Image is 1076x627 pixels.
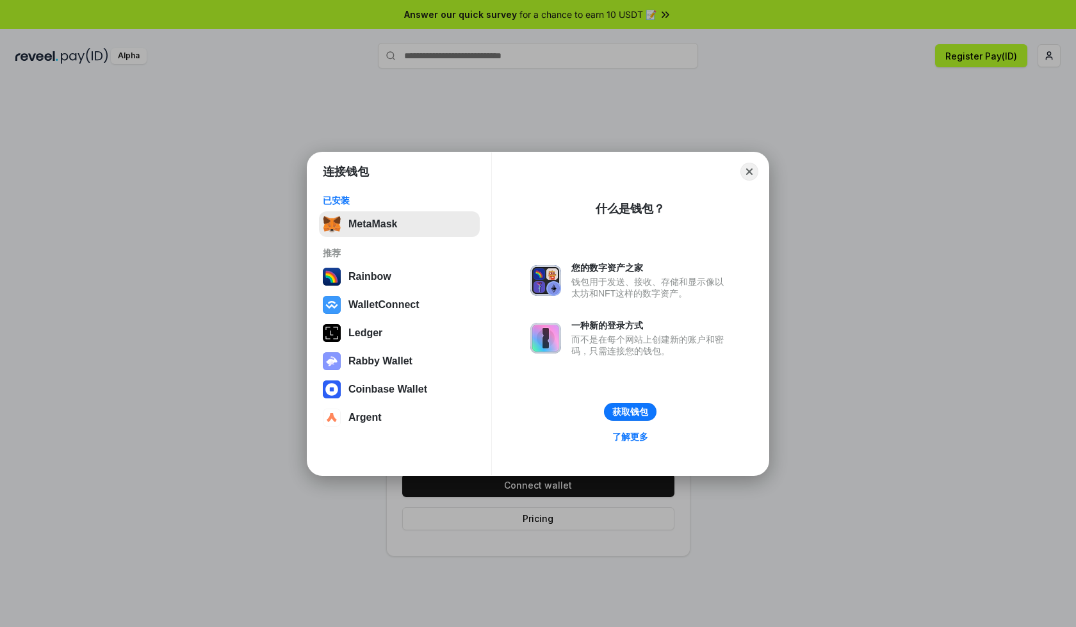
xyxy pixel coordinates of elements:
[348,355,412,367] div: Rabby Wallet
[604,403,656,421] button: 获取钱包
[612,431,648,443] div: 了解更多
[348,299,420,311] div: WalletConnect
[348,412,382,423] div: Argent
[319,405,480,430] button: Argent
[530,323,561,354] img: svg+xml,%3Csvg%20xmlns%3D%22http%3A%2F%2Fwww.w3.org%2F2000%2Fsvg%22%20fill%3D%22none%22%20viewBox...
[323,268,341,286] img: svg+xml,%3Csvg%20width%3D%22120%22%20height%3D%22120%22%20viewBox%3D%220%200%20120%20120%22%20fil...
[530,265,561,296] img: svg+xml,%3Csvg%20xmlns%3D%22http%3A%2F%2Fwww.w3.org%2F2000%2Fsvg%22%20fill%3D%22none%22%20viewBox...
[596,201,665,216] div: 什么是钱包？
[571,334,730,357] div: 而不是在每个网站上创建新的账户和密码，只需连接您的钱包。
[323,247,476,259] div: 推荐
[348,218,397,230] div: MetaMask
[319,348,480,374] button: Rabby Wallet
[323,296,341,314] img: svg+xml,%3Csvg%20width%3D%2228%22%20height%3D%2228%22%20viewBox%3D%220%200%2028%2028%22%20fill%3D...
[323,380,341,398] img: svg+xml,%3Csvg%20width%3D%2228%22%20height%3D%2228%22%20viewBox%3D%220%200%2028%2028%22%20fill%3D...
[323,409,341,427] img: svg+xml,%3Csvg%20width%3D%2228%22%20height%3D%2228%22%20viewBox%3D%220%200%2028%2028%22%20fill%3D...
[348,271,391,282] div: Rainbow
[323,164,369,179] h1: 连接钱包
[323,195,476,206] div: 已安装
[323,324,341,342] img: svg+xml,%3Csvg%20xmlns%3D%22http%3A%2F%2Fwww.w3.org%2F2000%2Fsvg%22%20width%3D%2228%22%20height%3...
[605,428,656,445] a: 了解更多
[571,276,730,299] div: 钱包用于发送、接收、存储和显示像以太坊和NFT这样的数字资产。
[612,406,648,418] div: 获取钱包
[319,264,480,289] button: Rainbow
[319,292,480,318] button: WalletConnect
[571,262,730,273] div: 您的数字资产之家
[319,320,480,346] button: Ledger
[348,327,382,339] div: Ledger
[323,215,341,233] img: svg+xml,%3Csvg%20fill%3D%22none%22%20height%3D%2233%22%20viewBox%3D%220%200%2035%2033%22%20width%...
[323,352,341,370] img: svg+xml,%3Csvg%20xmlns%3D%22http%3A%2F%2Fwww.w3.org%2F2000%2Fsvg%22%20fill%3D%22none%22%20viewBox...
[319,377,480,402] button: Coinbase Wallet
[571,320,730,331] div: 一种新的登录方式
[740,163,758,181] button: Close
[319,211,480,237] button: MetaMask
[348,384,427,395] div: Coinbase Wallet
